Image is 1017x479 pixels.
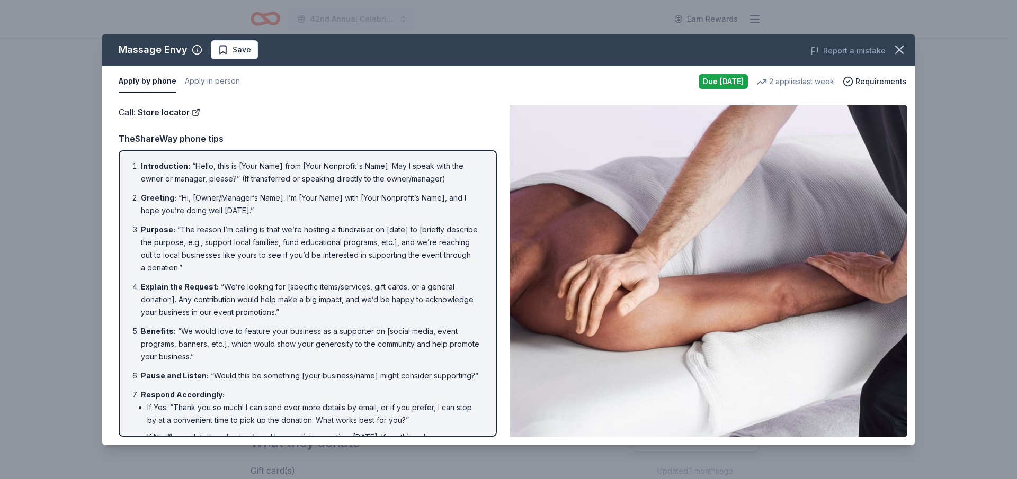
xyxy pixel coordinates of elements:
span: Purpose : [141,225,175,234]
button: Apply in person [185,70,240,93]
div: Massage Envy [119,41,188,58]
button: Apply by phone [119,70,176,93]
li: “The reason I’m calling is that we’re hosting a fundraiser on [date] to [briefly describe the pur... [141,223,481,274]
div: Call : [119,105,497,119]
button: Save [211,40,258,59]
span: Greeting : [141,193,176,202]
span: Respond Accordingly : [141,390,225,399]
button: Report a mistake [810,44,886,57]
li: “We’re looking for [specific items/services, gift cards, or a general donation]. Any contribution... [141,281,481,319]
button: Requirements [843,75,907,88]
div: TheShareWay phone tips [119,132,497,146]
span: Benefits : [141,327,176,336]
li: “Would this be something [your business/name] might consider supporting?” [141,369,481,382]
span: Explain the Request : [141,282,219,291]
div: 2 applies last week [756,75,834,88]
span: Save [233,43,251,56]
span: Introduction : [141,161,190,170]
div: Due [DATE] [699,74,748,89]
span: Pause and Listen : [141,371,209,380]
img: Image for Massage Envy [510,105,907,437]
li: “Hello, this is [Your Name] from [Your Nonprofit's Name]. May I speak with the owner or manager, ... [141,160,481,185]
li: “We would love to feature your business as a supporter on [social media, event programs, banners,... [141,325,481,363]
li: If Yes: “Thank you so much! I can send over more details by email, or if you prefer, I can stop b... [147,401,481,427]
li: If No: “I completely understand, and I appreciate your time [DATE]. If anything changes or if you... [147,431,481,469]
span: Requirements [855,75,907,88]
li: “Hi, [Owner/Manager’s Name]. I’m [Your Name] with [Your Nonprofit’s Name], and I hope you’re doin... [141,192,481,217]
a: Store locator [138,105,200,119]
